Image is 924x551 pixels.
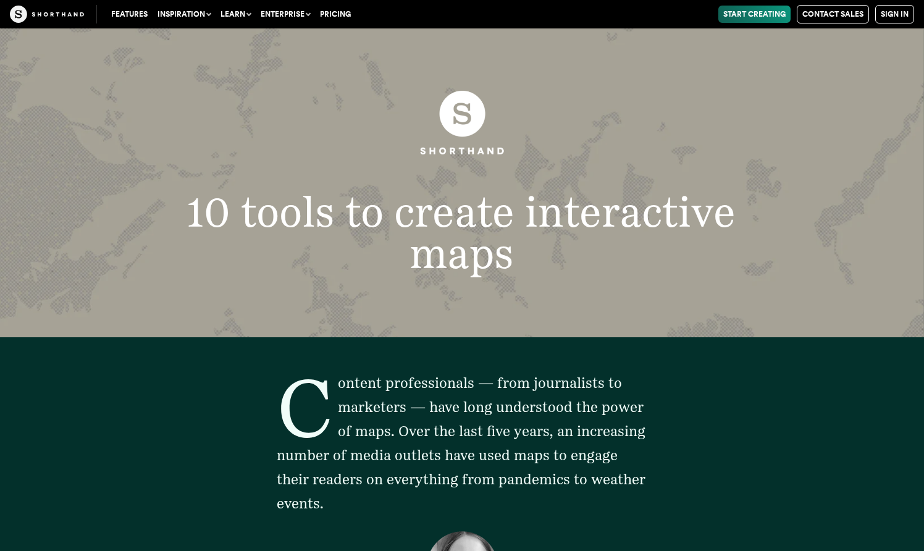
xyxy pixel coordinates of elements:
[718,6,791,23] a: Start Creating
[875,5,914,23] a: Sign in
[112,191,812,274] h1: 10 tools to create interactive maps
[277,374,645,512] span: Content professionals — from journalists to marketers — have long understood the power of maps. O...
[216,6,256,23] button: Learn
[153,6,216,23] button: Inspiration
[256,6,315,23] button: Enterprise
[10,6,84,23] img: The Craft
[797,5,869,23] a: Contact Sales
[315,6,356,23] a: Pricing
[106,6,153,23] a: Features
